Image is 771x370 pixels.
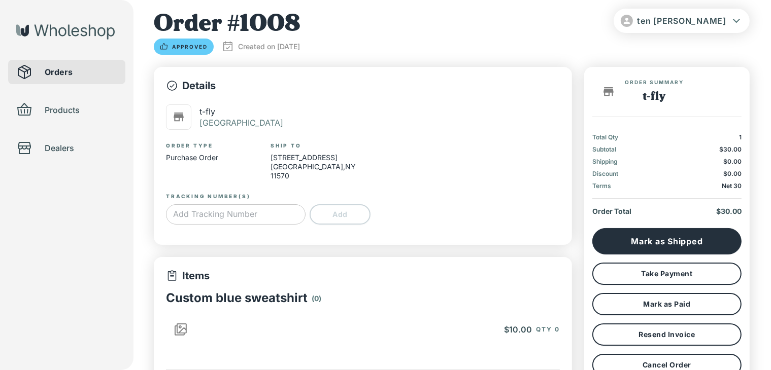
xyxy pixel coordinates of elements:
[723,158,742,165] span: $0.00
[166,142,213,149] label: Order Type
[199,117,283,128] p: [GEOGRAPHIC_DATA]
[45,66,117,78] span: Orders
[271,142,301,149] label: Ship To
[238,42,300,51] p: Created on [DATE]
[45,142,117,154] span: Dealers
[166,153,218,162] p: Purchase Order
[592,263,742,285] button: Take Payment
[8,60,125,84] div: Orders
[166,290,308,305] p: Custom blue sweatshirt
[637,16,726,26] span: ten [PERSON_NAME]
[592,323,742,346] button: Resend Invoice
[16,24,115,40] img: Wholeshop logo
[45,104,117,116] span: Products
[592,158,618,166] p: Shipping
[592,293,742,315] button: Mark as Paid
[592,133,618,141] p: Total Qty
[166,193,250,200] label: Tracking Number(s)
[722,182,742,190] p: Net 30
[312,292,321,305] p: ( 0 )
[592,207,631,216] p: Order Total
[8,98,125,122] div: Products
[8,136,125,160] div: Dealers
[166,44,214,50] span: Approved
[625,79,684,89] span: Order Summary
[271,153,363,162] p: [STREET_ADDRESS]
[271,162,363,180] p: [GEOGRAPHIC_DATA] , NY 11570
[166,79,560,92] p: Details
[504,324,532,335] span: $10.00
[739,133,742,141] p: 1
[166,204,306,225] input: Add Tracking Number
[592,170,618,178] p: Discount
[716,207,742,215] span: $30.00
[719,145,742,153] span: $30.00
[614,9,750,33] button: ten [PERSON_NAME]
[723,170,742,177] span: $0.00
[625,89,684,104] h1: t-fly
[199,106,283,117] p: t-fly
[592,145,616,154] p: Subtotal
[154,9,300,39] h1: Order # 1008
[592,182,611,190] p: Terms
[536,325,560,333] span: Qty 0
[166,269,210,282] p: Items
[592,228,742,254] button: Mark as Shipped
